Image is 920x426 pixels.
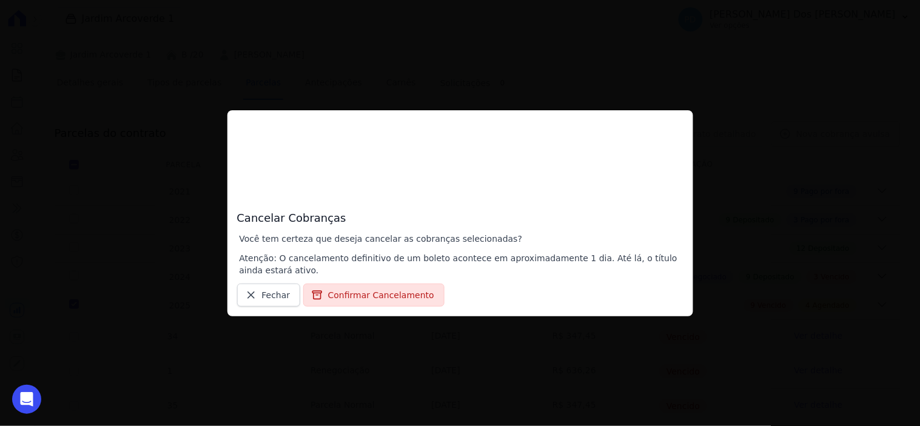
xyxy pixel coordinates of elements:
[237,120,683,225] h3: Cancelar Cobranças
[240,252,683,276] p: Atenção: O cancelamento definitivo de um boleto acontece em aproximadamente 1 dia. Até lá, o títu...
[240,233,683,245] p: Você tem certeza que deseja cancelar as cobranças selecionadas?
[12,385,41,414] div: Open Intercom Messenger
[237,284,301,307] a: Fechar
[262,289,290,301] span: Fechar
[303,284,445,307] button: Confirmar Cancelamento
